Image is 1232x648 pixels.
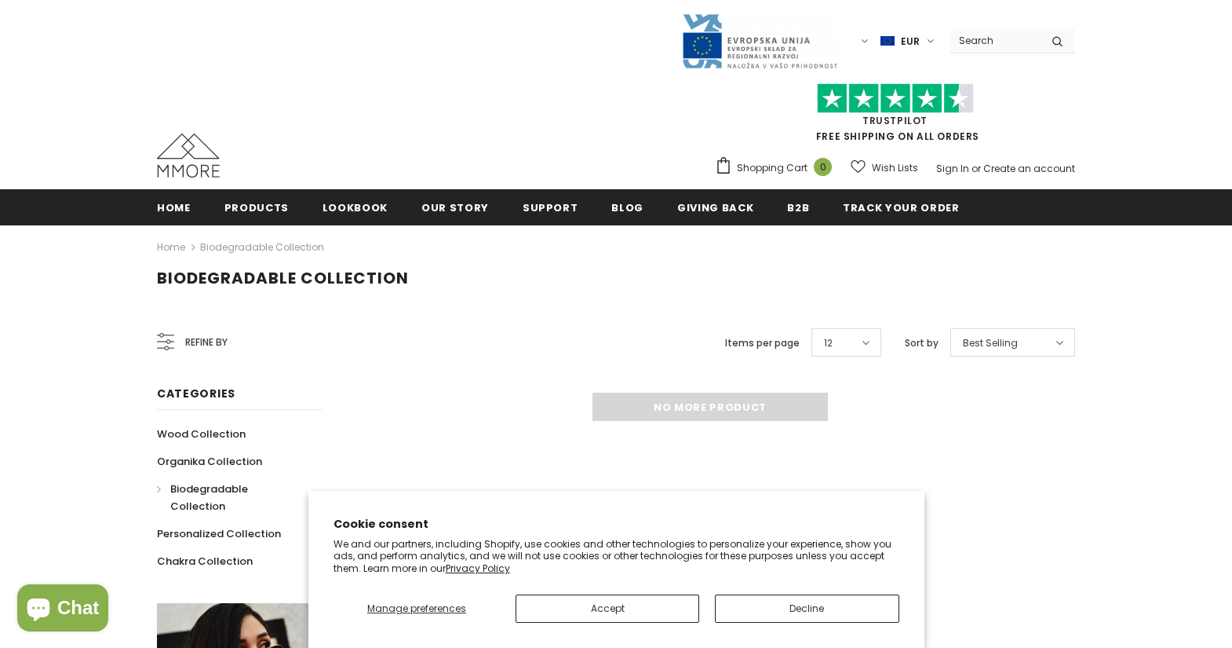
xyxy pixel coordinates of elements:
a: Create an account [983,162,1075,175]
span: B2B [787,200,809,215]
input: Search Site [950,29,1040,52]
a: Wood Collection [157,420,246,448]
a: support [523,189,578,225]
span: Best Selling [963,335,1018,351]
span: Products [224,200,289,215]
span: Organika Collection [157,454,262,469]
span: Refine by [185,334,228,351]
p: We and our partners, including Shopify, use cookies and other technologies to personalize your ex... [334,538,899,575]
span: Lookbook [323,200,388,215]
span: Chakra Collection [157,554,253,569]
a: Biodegradable Collection [200,240,324,254]
span: Home [157,200,191,215]
a: Trustpilot [862,114,928,127]
a: Sign In [936,162,969,175]
span: Personalized Collection [157,526,281,541]
span: Giving back [677,200,753,215]
a: Products [224,189,289,225]
button: Decline [715,595,898,623]
label: Sort by [905,335,939,351]
a: Wish Lists [851,154,918,181]
a: Giving back [677,189,753,225]
a: Personalized Collection [157,520,281,547]
span: Wood Collection [157,427,246,441]
a: Privacy Policy [446,562,510,575]
img: Javni Razpis [681,13,838,70]
a: Track your order [843,189,959,225]
button: Manage preferences [333,595,500,623]
a: Javni Razpis [681,34,838,47]
label: Items per page [725,335,800,351]
span: Blog [611,200,643,215]
h2: Cookie consent [334,516,899,533]
a: Biodegradable Collection [157,475,304,520]
span: Wish Lists [872,160,918,176]
a: Our Story [421,189,489,225]
a: Shopping Cart 0 [715,156,840,180]
a: Home [157,238,185,257]
a: B2B [787,189,809,225]
span: support [523,200,578,215]
span: Track your order [843,200,959,215]
span: FREE SHIPPING ON ALL ORDERS [715,90,1075,143]
a: Blog [611,189,643,225]
span: Manage preferences [367,602,466,615]
a: Chakra Collection [157,547,253,575]
span: Biodegradable Collection [170,481,248,514]
button: Accept [516,595,699,623]
span: or [971,162,981,175]
a: Organika Collection [157,448,262,475]
span: Categories [157,386,235,401]
span: 0 [814,158,832,176]
span: 12 [824,335,833,351]
img: MMORE Cases [157,134,220,178]
span: EUR [901,34,920,49]
inbox-online-store-chat: Shopify online store chat [13,584,113,635]
span: Biodegradable Collection [157,267,409,289]
img: Trust Pilot Stars [817,83,974,114]
span: Our Story [421,200,489,215]
a: Home [157,189,191,225]
span: Shopping Cart [737,160,807,176]
a: Lookbook [323,189,388,225]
